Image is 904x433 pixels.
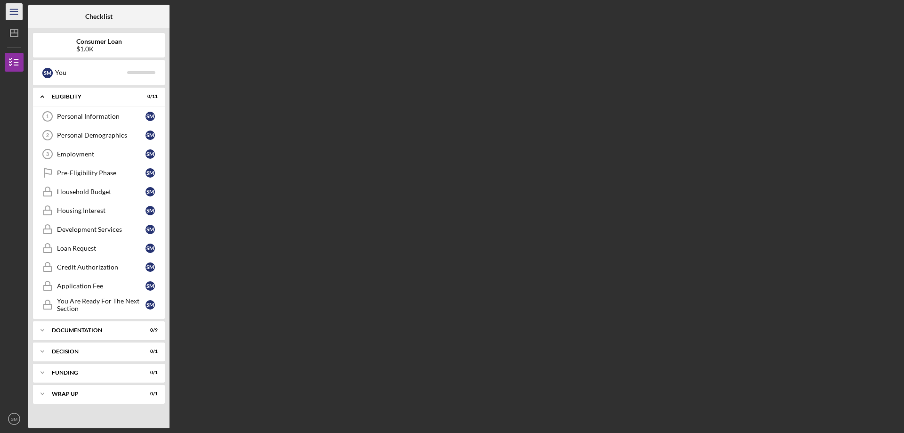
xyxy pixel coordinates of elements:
a: 1Personal InformationSM [38,107,160,126]
div: 0 / 1 [141,349,158,354]
a: Development ServicesSM [38,220,160,239]
div: Application Fee [57,282,145,290]
div: Wrap up [52,391,134,397]
a: You Are Ready For The Next SectionSM [38,295,160,314]
div: S M [145,206,155,215]
div: S M [145,244,155,253]
div: S M [145,262,155,272]
div: 0 / 11 [141,94,158,99]
div: S M [145,187,155,196]
tspan: 2 [46,132,49,138]
div: S M [42,68,53,78]
b: Checklist [85,13,113,20]
div: Decision [52,349,134,354]
div: S M [145,112,155,121]
div: $1.0K [76,45,122,53]
div: Personal Information [57,113,145,120]
a: Housing InterestSM [38,201,160,220]
div: 0 / 9 [141,327,158,333]
div: Household Budget [57,188,145,196]
div: You Are Ready For The Next Section [57,297,145,312]
a: Loan RequestSM [38,239,160,258]
div: Credit Authorization [57,263,145,271]
div: S M [145,149,155,159]
button: SM [5,409,24,428]
a: Credit AuthorizationSM [38,258,160,277]
div: 0 / 1 [141,391,158,397]
a: Household BudgetSM [38,182,160,201]
tspan: 3 [46,151,49,157]
div: 0 / 1 [141,370,158,376]
div: S M [145,281,155,291]
div: You [55,65,127,81]
a: 3EmploymentSM [38,145,160,163]
div: S M [145,300,155,310]
div: S M [145,225,155,234]
b: Consumer Loan [76,38,122,45]
a: 2Personal DemographicsSM [38,126,160,145]
div: Funding [52,370,134,376]
div: Pre-Eligibility Phase [57,169,145,177]
div: Documentation [52,327,134,333]
div: Housing Interest [57,207,145,214]
div: S M [145,168,155,178]
text: SM [11,417,17,422]
a: Pre-Eligibility PhaseSM [38,163,160,182]
div: Loan Request [57,245,145,252]
div: Employment [57,150,145,158]
div: Eligiblity [52,94,134,99]
tspan: 1 [46,114,49,119]
a: Application FeeSM [38,277,160,295]
div: Personal Demographics [57,131,145,139]
div: S M [145,131,155,140]
div: Development Services [57,226,145,233]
